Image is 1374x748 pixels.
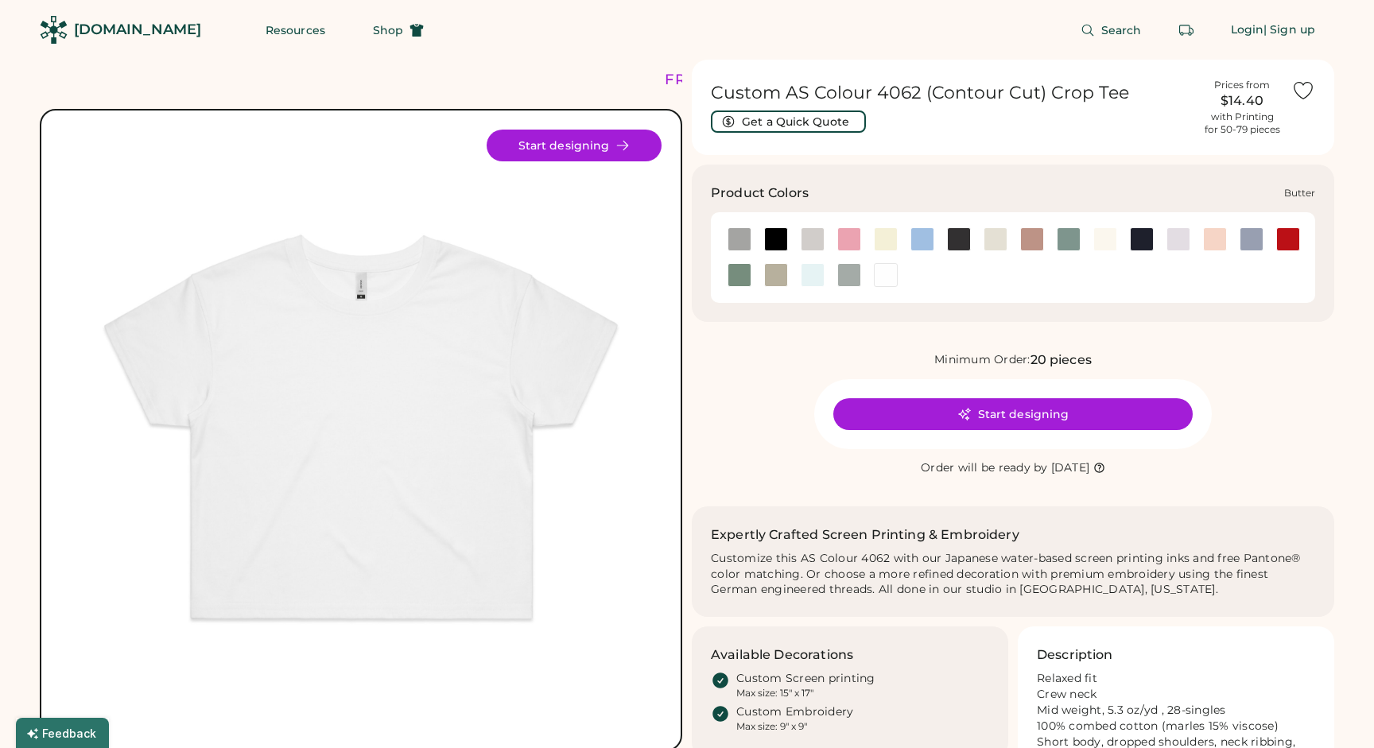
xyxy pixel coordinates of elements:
[736,687,813,700] div: Max size: 15" x 17"
[246,14,344,46] button: Resources
[60,130,662,731] div: 4062 Style Image
[711,82,1193,104] h1: Custom AS Colour 4062 (Contour Cut) Crop Tee
[1037,645,1113,665] h3: Description
[736,704,853,720] div: Custom Embroidery
[1214,79,1270,91] div: Prices from
[1062,14,1161,46] button: Search
[921,460,1048,476] div: Order will be ready by
[736,720,807,733] div: Max size: 9" x 9"
[1263,22,1315,38] div: | Sign up
[665,69,801,91] div: FREE SHIPPING
[1205,110,1280,136] div: with Printing for 50-79 pieces
[833,398,1193,430] button: Start designing
[60,130,662,731] img: AS Colour 4062 Product Image
[934,352,1030,368] div: Minimum Order:
[736,671,875,687] div: Custom Screen printing
[1202,91,1282,110] div: $14.40
[354,14,443,46] button: Shop
[1284,187,1315,200] div: Butter
[1030,351,1092,370] div: 20 pieces
[711,525,1019,545] h2: Expertly Crafted Screen Printing & Embroidery
[1051,460,1090,476] div: [DATE]
[711,184,809,203] h3: Product Colors
[1298,676,1367,745] iframe: Front Chat
[40,16,68,44] img: Rendered Logo - Screens
[1101,25,1142,36] span: Search
[487,130,662,161] button: Start designing
[711,110,866,133] button: Get a Quick Quote
[1231,22,1264,38] div: Login
[711,551,1315,599] div: Customize this AS Colour 4062 with our Japanese water-based screen printing inks and free Pantone...
[373,25,403,36] span: Shop
[74,20,201,40] div: [DOMAIN_NAME]
[1170,14,1202,46] button: Retrieve an order
[711,645,853,665] h3: Available Decorations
